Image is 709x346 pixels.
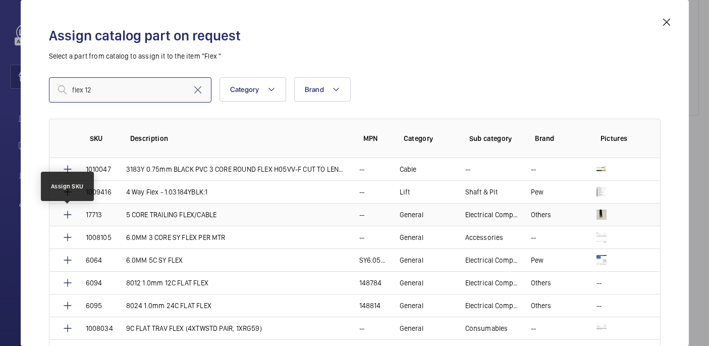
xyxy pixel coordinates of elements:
[359,187,364,197] p: --
[601,133,640,143] p: Pictures
[531,210,552,220] p: Others
[359,323,364,333] p: --
[465,210,519,220] p: Electrical Component
[86,323,113,333] p: 1008034
[49,77,211,103] input: Find a part
[400,210,423,220] p: General
[126,232,226,242] p: 6.0MM 3 CORE SY FLEX PER MTR
[531,187,544,197] p: Pew
[465,164,470,174] p: --
[400,164,417,174] p: Cable
[531,255,544,265] p: Pew
[400,278,423,288] p: General
[469,133,519,143] p: Sub category
[596,232,607,242] img: FKNgz1Qw94cp_ilyxtHghFeBTYUsNd8NTvcQIHguDueWt6K1.png
[465,232,504,242] p: Accessories
[305,85,324,93] span: Brand
[596,323,607,333] img: vi_HljxGHgU0-ZOppBUOj10LhuK73zEHLsp3NE6Im70DyQF9.png
[86,232,112,242] p: 1008105
[126,323,262,333] p: 9C FLAT TRAV FLEX (4XTWSTD PAIR, 1XRG59)
[404,133,453,143] p: Category
[400,323,423,333] p: General
[51,182,84,191] div: Assign SKU
[294,77,351,102] button: Brand
[86,301,102,311] p: 6095
[86,210,102,220] p: 17713
[531,278,552,288] p: Others
[531,232,536,242] p: --
[126,210,217,220] p: 5 CORE TRAILING FLEX/CABLE
[126,187,208,197] p: 4 Way Flex - 1.03184YBLK:1
[126,301,211,311] p: 8024 1.0mm 24C FLAT FLEX
[531,164,536,174] p: --
[465,278,519,288] p: Electrical Component
[359,232,364,242] p: --
[86,187,112,197] p: 1009416
[126,255,183,265] p: 6.0MM 5C SY FLEX
[596,187,607,197] img: veqPTEVDG0ZVQfq2QpnqqXuHMDBlfqC4zK5WKKWwjq1xvx1p.png
[535,133,584,143] p: Brand
[359,210,364,220] p: --
[90,133,114,143] p: SKU
[49,26,661,45] h2: Assign catalog part on request
[465,301,519,311] p: Electrical Component
[220,77,286,102] button: Category
[359,301,381,311] p: 148814
[400,232,423,242] p: General
[230,85,259,93] span: Category
[596,301,602,311] p: --
[596,210,607,220] img: PvMazAOa49UV4pvOzgXdtMcjKqADCcnffXvSNYbV9EiAyWuO.png
[465,255,519,265] p: Electrical Component
[86,278,102,288] p: 6094
[359,278,382,288] p: 148784
[126,278,208,288] p: 8012 1.0mm 12C FLAT FLEX
[400,301,423,311] p: General
[531,323,536,333] p: --
[596,278,602,288] p: --
[126,164,347,174] p: 3183Y 0.75mm BLACK PVC 3 CORE ROUND FLEX H05VV-F CUT TO LENGTH
[465,187,498,197] p: Shaft & Pit
[465,323,508,333] p: Consumables
[596,255,607,265] img: ySI1vNa8gMpnrNcFN-W-IOym1lW4ttaMidUCax4eoJmXi8HB.png
[49,51,661,61] p: Select a part from catalog to assign it to the item "Flex "
[359,255,388,265] p: SY6.05CORE
[86,255,102,265] p: 6064
[363,133,388,143] p: MPN
[400,255,423,265] p: General
[86,164,111,174] p: 1010047
[400,187,410,197] p: Lift
[531,301,552,311] p: Others
[130,133,347,143] p: Description
[596,164,607,174] img: 9D-AsTakof62CLkidcMK76LD5dv_mra7B9JaL6gDvu_itvcN.png
[359,164,364,174] p: --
